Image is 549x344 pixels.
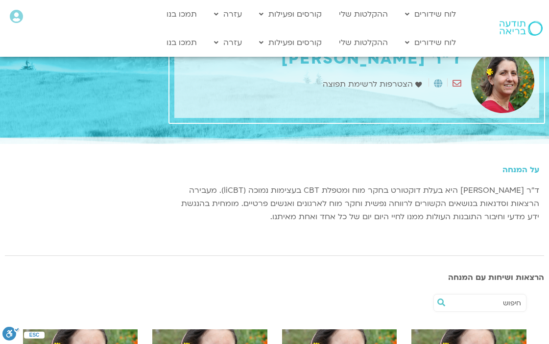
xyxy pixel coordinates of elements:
img: תודעה בריאה [500,21,543,36]
h1: ד"ר [PERSON_NAME] [179,50,461,68]
input: חיפוש [449,295,521,311]
a: תמכו בנו [162,5,202,23]
a: ההקלטות שלי [334,33,393,52]
a: לוח שידורים [400,33,461,52]
a: לוח שידורים [400,5,461,23]
a: קורסים ופעילות [254,5,327,23]
a: תמכו בנו [162,33,202,52]
a: הצטרפות לרשימת תפוצה [323,78,424,91]
h3: הרצאות ושיחות עם המנחה [5,273,544,282]
a: קורסים ופעילות [254,33,327,52]
h5: על המנחה [174,165,539,174]
a: עזרה [209,5,247,23]
span: הצטרפות לרשימת תפוצה [323,78,415,91]
a: ההקלטות שלי [334,5,393,23]
p: ד״ר [PERSON_NAME] היא בעלת דוקטורט בחקר מוח ומטפלת CBT בעצימות נמוכה (liCBT). מעבירה הרצאות וסדנא... [174,184,539,224]
a: עזרה [209,33,247,52]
